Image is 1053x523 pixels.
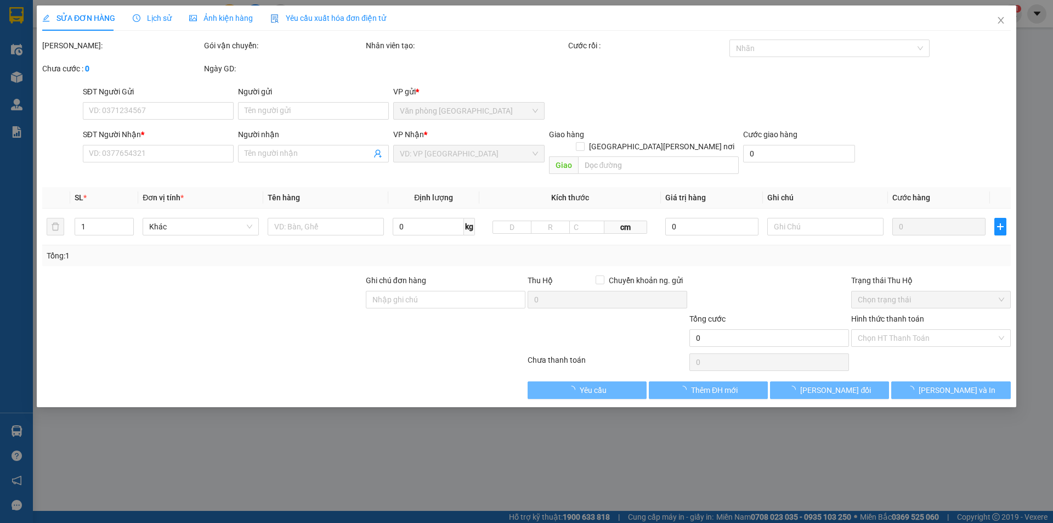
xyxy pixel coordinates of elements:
[986,5,1016,36] button: Close
[528,381,647,399] button: Yêu cầu
[133,14,140,22] span: clock-circle
[604,221,647,234] span: cm
[270,14,386,23] span: Yêu cầu xuất hóa đơn điện tử
[47,218,64,235] button: delete
[691,384,738,396] span: Thêm ĐH mới
[568,386,580,393] span: loading
[143,193,184,202] span: Đơn vị tính
[858,291,1004,308] span: Chọn trạng thái
[892,218,986,235] input: 0
[892,193,930,202] span: Cước hàng
[204,40,364,52] div: Gói vận chuyển:
[204,63,364,75] div: Ngày GD:
[649,381,768,399] button: Thêm ĐH mới
[549,156,578,174] span: Giao
[907,386,919,393] span: loading
[568,40,728,52] div: Cước rồi :
[526,354,688,373] div: Chưa thanh toán
[42,14,50,22] span: edit
[150,218,253,235] span: Khác
[604,274,687,286] span: Chuyển khoản ng. gửi
[268,193,300,202] span: Tên hàng
[763,187,888,209] th: Ghi chú
[238,128,389,140] div: Người nhận
[42,40,202,52] div: [PERSON_NAME]:
[270,14,279,23] img: icon
[366,40,566,52] div: Nhân viên tạo:
[892,381,1011,399] button: [PERSON_NAME] và In
[374,149,383,158] span: user-add
[493,221,532,234] input: D
[768,218,884,235] input: Ghi Chú
[238,86,389,98] div: Người gửi
[919,384,995,396] span: [PERSON_NAME] và In
[42,63,202,75] div: Chưa cước :
[770,381,889,399] button: [PERSON_NAME] đổi
[851,314,924,323] label: Hình thức thanh toán
[531,221,570,234] input: R
[366,291,525,308] input: Ghi chú đơn hàng
[394,86,545,98] div: VP gửi
[133,14,172,23] span: Lịch sử
[85,64,89,73] b: 0
[578,156,739,174] input: Dọc đường
[528,276,553,285] span: Thu Hộ
[549,130,584,139] span: Giao hàng
[83,86,234,98] div: SĐT Người Gửi
[851,274,1011,286] div: Trạng thái Thu Hộ
[689,314,726,323] span: Tổng cước
[366,276,426,285] label: Ghi chú đơn hàng
[400,103,538,119] span: Văn phòng Đà Nẵng
[997,16,1005,25] span: close
[47,250,406,262] div: Tổng: 1
[743,145,855,162] input: Cước giao hàng
[679,386,691,393] span: loading
[75,193,83,202] span: SL
[789,386,801,393] span: loading
[42,14,115,23] span: SỬA ĐƠN HÀNG
[995,222,1006,231] span: plus
[665,193,706,202] span: Giá trị hàng
[580,384,607,396] span: Yêu cầu
[268,218,384,235] input: VD: Bàn, Ghế
[743,130,797,139] label: Cước giao hàng
[189,14,197,22] span: picture
[83,128,234,140] div: SĐT Người Nhận
[585,140,739,153] span: [GEOGRAPHIC_DATA][PERSON_NAME] nơi
[414,193,453,202] span: Định lượng
[394,130,424,139] span: VP Nhận
[551,193,589,202] span: Kích thước
[189,14,253,23] span: Ảnh kiện hàng
[569,221,604,234] input: C
[995,218,1006,235] button: plus
[801,384,871,396] span: [PERSON_NAME] đổi
[464,218,475,235] span: kg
